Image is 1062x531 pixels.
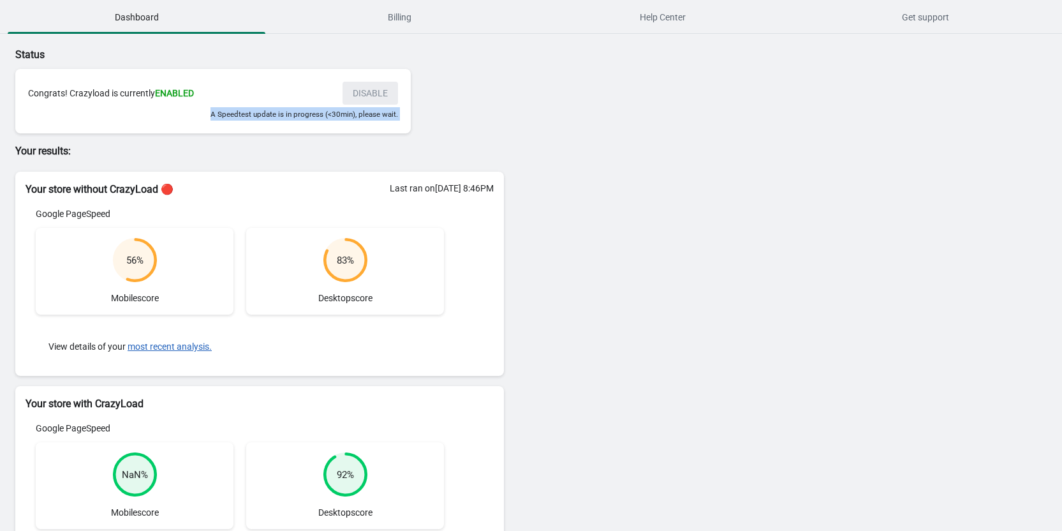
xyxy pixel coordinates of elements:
[26,396,494,412] h2: Your store with CrazyLoad
[210,110,398,119] small: A Speedtest update is in progress (<30min), please wait.
[36,207,444,220] div: Google PageSpeed
[534,6,792,29] span: Help Center
[36,442,233,529] div: Mobile score
[15,144,504,159] p: Your results:
[155,88,194,98] span: ENABLED
[5,1,268,34] button: Dashboard
[126,254,144,267] div: 56 %
[246,228,444,315] div: Desktop score
[28,87,330,100] div: Congrats! Crazyload is currently
[128,341,212,352] button: most recent analysis.
[246,442,444,529] div: Desktop score
[8,6,265,29] span: Dashboard
[797,6,1054,29] span: Get support
[337,254,354,267] div: 83 %
[26,182,494,197] h2: Your store without CrazyLoad 🔴
[36,327,444,366] div: View details of your
[15,47,504,63] p: Status
[390,182,494,195] div: Last ran on [DATE] 8:46PM
[337,468,354,481] div: 92 %
[36,228,233,315] div: Mobile score
[270,6,528,29] span: Billing
[122,468,148,481] div: NaN %
[36,422,444,435] div: Google PageSpeed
